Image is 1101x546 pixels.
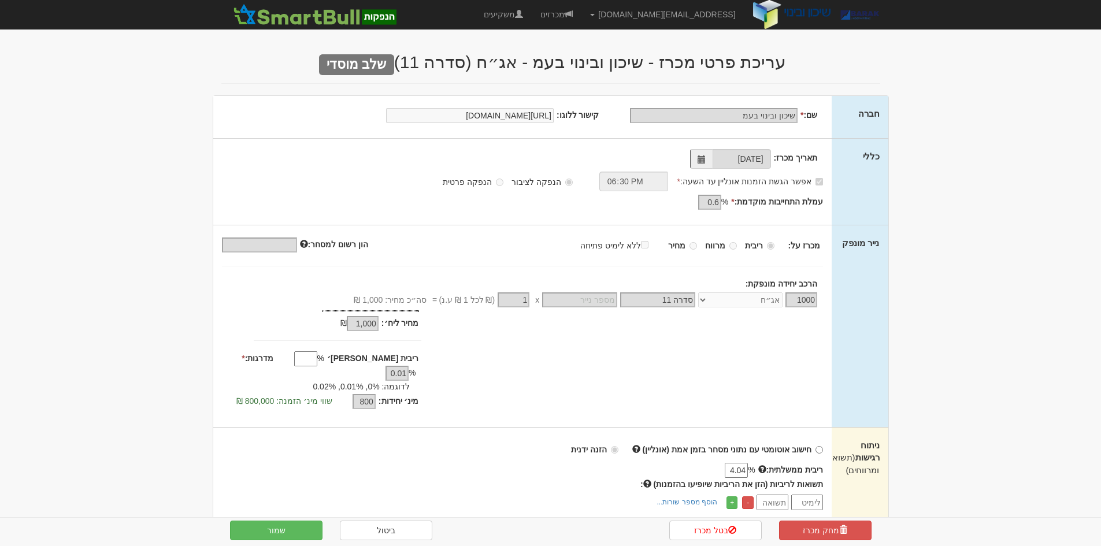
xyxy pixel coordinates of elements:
[840,439,879,476] label: ניתוח רגישות
[317,352,324,364] span: %
[791,495,823,510] input: לימיט
[824,452,880,474] span: (תשואות ומרווחים)
[731,196,823,207] label: עמלת התחייבות מוקדמת:
[381,317,419,329] label: מחיר ליח׳:
[705,241,725,250] strong: מרווח
[842,237,879,249] label: נייר מונפק
[767,242,774,250] input: ריבית
[236,396,332,406] span: שווי מינ׳ הזמנה: 800,000 ₪
[242,352,273,364] label: מדרגות:
[858,107,880,120] label: חברה
[785,292,817,307] input: כמות
[745,241,763,250] strong: ריבית
[640,478,823,490] label: :
[571,445,607,454] strong: הזנה ידנית
[800,109,817,121] label: שם:
[620,292,695,307] input: שם הסדרה *
[746,279,817,288] strong: הרכב יחידה מונפקת:
[354,294,427,306] span: סה״כ מחיר: 1,000 ₪
[779,521,872,540] a: מחק מכרז
[788,241,821,250] strong: מכרז על:
[292,317,381,331] div: ₪
[340,521,432,540] a: ביטול
[300,239,368,250] label: הון רשום למסחר:
[511,176,573,188] label: הנפקה לציבור
[653,496,721,508] a: הוסף מספר שורות...
[437,294,495,306] span: (₪ לכל 1 ₪ ע.נ)
[729,242,737,250] input: מרווח
[327,352,418,364] label: ריבית [PERSON_NAME]׳
[443,176,503,188] label: הנפקה פרטית
[319,54,394,75] span: שלב מוסדי
[815,178,823,185] input: אפשר הגשת הזמנות אונליין עד השעה:*
[496,179,503,186] input: הנפקה פרטית
[611,446,618,454] input: הזנה ידנית
[230,521,322,540] button: שמור
[641,241,648,248] input: ללא לימיט פתיחה
[677,176,823,187] label: אפשר הגשת הזמנות אונליין עד השעה:
[742,496,754,509] a: -
[668,241,685,250] strong: מחיר
[815,446,823,454] input: חישוב אוטומטי עם נתוני מסחר בזמן אמת (אונליין)
[580,239,660,251] label: ללא לימיט פתיחה
[726,496,737,509] a: +
[689,242,697,250] input: מחיר
[221,53,880,72] h2: עריכת פרטי מכרז - שיכון ובינוי בעמ - אג״ח (סדרה 11)
[669,521,762,540] a: בטל מכרז
[774,152,818,164] label: תאריך מכרז:
[757,495,788,510] input: תשואה
[643,445,812,454] strong: חישוב אוטומטי עם נתוני מסחר בזמן אמת (אונליין)
[557,109,599,121] label: קישור ללוגו:
[758,464,824,476] label: ריבית ממשלתית:
[748,464,755,476] span: %
[432,294,437,306] span: =
[498,292,529,307] input: מחיר *
[230,3,400,26] img: SmartBull Logo
[654,480,824,489] span: תשואות לריביות (הזן את הריביות שיופיעו בהזמנות)
[313,382,410,391] span: לדוגמה: 0%, 0.01%, 0.02%
[863,150,880,162] label: כללי
[565,179,573,186] input: הנפקה לציבור
[542,292,617,307] input: מספר נייר
[535,294,539,306] span: x
[721,196,728,207] span: %
[379,395,419,407] label: מינ׳ יחידות:
[409,367,416,378] span: %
